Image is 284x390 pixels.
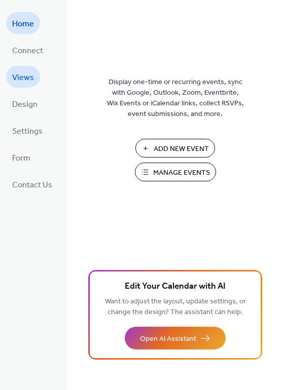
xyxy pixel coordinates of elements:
a: Home [6,12,40,34]
span: Want to adjust the layout, update settings, or change the design? The assistant can help. [105,295,246,319]
span: Open AI Assistant [140,334,196,344]
button: Open AI Assistant [125,327,226,349]
a: Views [6,66,40,88]
a: Contact Us [6,173,58,195]
button: Add New Event [135,139,215,158]
a: Design [6,93,44,114]
a: Connect [6,39,49,61]
span: Connect [12,43,43,59]
span: Home [12,16,34,32]
span: Form [12,150,30,166]
button: Manage Events [135,163,216,181]
span: Views [12,70,34,86]
span: Contact Us [12,177,52,193]
span: Display one-time or recurring events, sync with Google, Outlook, Zoom, Eventbrite, Wix Events or ... [107,77,244,120]
a: Form [6,146,37,168]
span: Design [12,97,38,112]
span: Add New Event [154,144,209,154]
span: Edit Your Calendar with AI [125,280,226,294]
a: Settings [6,120,49,141]
span: Settings [12,124,43,139]
span: Manage Events [153,168,210,178]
